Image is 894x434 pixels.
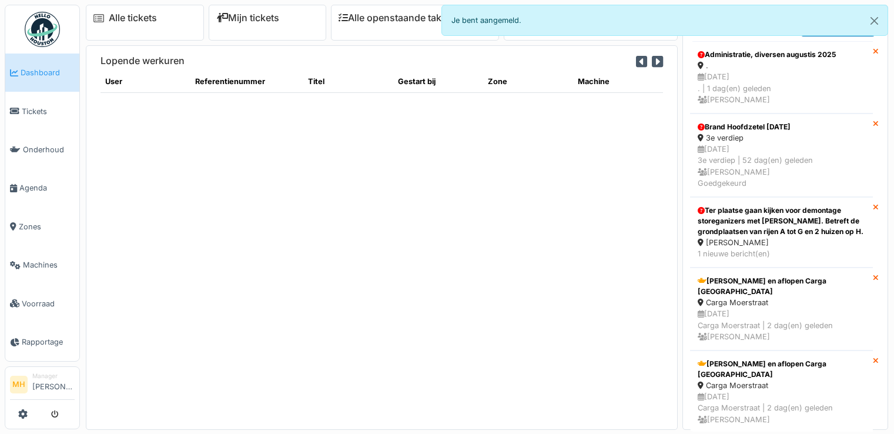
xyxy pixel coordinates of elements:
[109,12,157,24] a: Alle tickets
[19,221,75,232] span: Zones
[698,237,865,248] div: [PERSON_NAME]
[698,391,865,425] div: [DATE] Carga Moerstraat | 2 dag(en) geleden [PERSON_NAME]
[690,41,873,113] a: Administratie, diversen augustis 2025 . [DATE]. | 1 dag(en) geleden [PERSON_NAME]
[5,323,79,361] a: Rapportage
[25,12,60,47] img: Badge_color-CXgf-gQk.svg
[101,55,185,66] h6: Lopende werkuren
[10,376,28,393] li: MH
[698,276,865,297] div: [PERSON_NAME] en aflopen Carga [GEOGRAPHIC_DATA]
[698,308,865,342] div: [DATE] Carga Moerstraat | 2 dag(en) geleden [PERSON_NAME]
[698,359,865,380] div: [PERSON_NAME] en aflopen Carga [GEOGRAPHIC_DATA]
[5,284,79,322] a: Voorraad
[698,143,865,189] div: [DATE] 3e verdiep | 52 dag(en) geleden [PERSON_NAME] Goedgekeurd
[690,113,873,197] a: Brand Hoofdzetel [DATE] 3e verdiep [DATE]3e verdiep | 52 dag(en) geleden [PERSON_NAME]Goedgekeurd
[690,268,873,350] a: [PERSON_NAME] en aflopen Carga [GEOGRAPHIC_DATA] Carga Moerstraat [DATE]Carga Moerstraat | 2 dag(...
[32,372,75,380] div: Manager
[23,259,75,271] span: Machines
[393,71,483,92] th: Gestart bij
[21,67,75,78] span: Dashboard
[22,298,75,309] span: Voorraad
[698,71,865,105] div: [DATE] . | 1 dag(en) geleden [PERSON_NAME]
[5,54,79,92] a: Dashboard
[698,122,865,132] div: Brand Hoofdzetel [DATE]
[303,71,393,92] th: Titel
[23,144,75,155] span: Onderhoud
[573,71,663,92] th: Machine
[5,131,79,169] a: Onderhoud
[5,92,79,130] a: Tickets
[339,12,453,24] a: Alle openstaande taken
[698,297,865,308] div: Carga Moerstraat
[216,12,279,24] a: Mijn tickets
[441,5,889,36] div: Je bent aangemeld.
[698,380,865,391] div: Carga Moerstraat
[483,71,573,92] th: Zone
[190,71,303,92] th: Referentienummer
[22,336,75,348] span: Rapportage
[698,49,865,60] div: Administratie, diversen augustis 2025
[698,132,865,143] div: 3e verdiep
[19,182,75,193] span: Agenda
[698,60,865,71] div: .
[5,169,79,207] a: Agenda
[698,205,865,237] div: Ter plaatse gaan kijken voor demontage storeganizers met [PERSON_NAME]. Betreft de grondplaatsen ...
[5,208,79,246] a: Zones
[105,77,122,86] span: translation missing: nl.shared.user
[690,197,873,268] a: Ter plaatse gaan kijken voor demontage storeganizers met [PERSON_NAME]. Betreft de grondplaatsen ...
[690,350,873,433] a: [PERSON_NAME] en aflopen Carga [GEOGRAPHIC_DATA] Carga Moerstraat [DATE]Carga Moerstraat | 2 dag(...
[22,106,75,117] span: Tickets
[32,372,75,397] li: [PERSON_NAME]
[698,248,865,259] div: 1 nieuwe bericht(en)
[5,246,79,284] a: Machines
[861,5,888,36] button: Close
[10,372,75,400] a: MH Manager[PERSON_NAME]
